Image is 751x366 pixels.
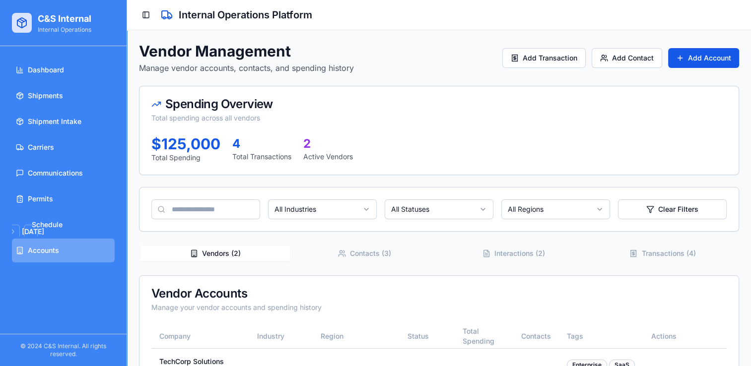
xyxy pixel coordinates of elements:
button: Add Account [668,48,739,68]
span: Communications [28,168,83,178]
th: Industry [249,324,313,348]
a: Dashboard [12,58,115,82]
button: Add Contact [592,48,662,68]
span: Shipment Intake [28,117,81,126]
p: Internal Operations [38,26,91,34]
div: Vendor Accounts [151,288,727,300]
th: Region [313,324,400,348]
p: 4 [232,136,291,152]
h1: Vendor Management [139,42,354,60]
a: Schedule [12,213,115,237]
div: Manage your vendor accounts and spending history [151,303,727,312]
button: Go to previous month [24,225,38,239]
p: Total Transactions [232,152,291,162]
p: Active Vendors [303,152,353,162]
p: Total Spending [151,153,220,163]
button: Add Transaction [502,48,586,68]
a: Carriers [12,135,115,159]
p: Manage vendor accounts, contacts, and spending history [139,62,354,74]
th: Contacts [513,324,559,348]
div: © 2024 C&S Internal. All rights reserved. [8,342,119,358]
p: $ 125,000 [151,135,220,153]
a: Shipments [12,84,115,108]
button: Clear Filters [618,199,727,219]
button: Contacts ( 3 ) [290,245,439,261]
th: Tags [559,324,643,348]
span: Carriers [28,142,54,152]
div: Total spending across all vendors [151,113,727,123]
a: Shipment Intake [12,110,115,133]
button: Interactions ( 2 ) [439,245,588,261]
th: Actions [643,324,727,348]
span: Schedule [32,220,63,230]
th: Total Spending [455,324,513,348]
span: Shipments [28,91,63,101]
a: Accounts [12,239,115,262]
span: Accounts [28,245,59,255]
div: Spending Overview [151,98,727,110]
a: Permits [12,187,115,211]
span: Dashboard [28,65,64,75]
h1: C&S Internal [38,12,91,26]
h2: Internal Operations Platform [179,8,312,22]
th: Status [400,324,455,348]
p: 2 [303,136,353,152]
button: Vendors ( 2 ) [141,245,290,261]
a: Communications [12,161,115,185]
th: Company [151,324,249,348]
span: Permits [28,194,53,204]
button: Transactions ( 4 ) [588,245,737,261]
button: Go to next month [6,225,20,239]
